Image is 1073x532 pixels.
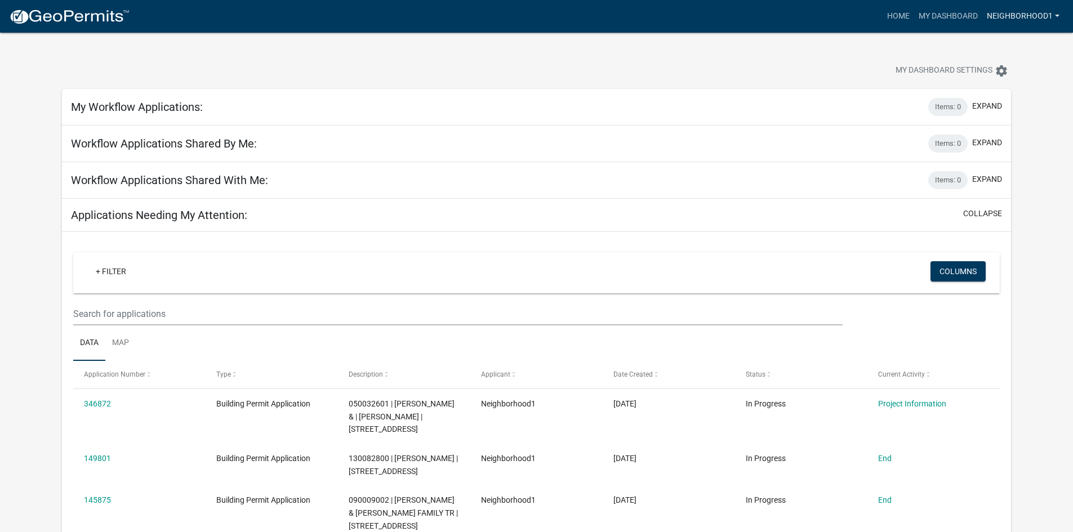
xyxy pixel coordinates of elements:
span: Current Activity [878,370,925,378]
span: Status [746,370,765,378]
div: Items: 0 [928,135,968,153]
datatable-header-cell: Description [338,361,470,388]
a: 149801 [84,454,111,463]
button: collapse [963,208,1002,220]
datatable-header-cell: Date Created [603,361,735,388]
a: 346872 [84,399,111,408]
button: Columns [930,261,986,281]
datatable-header-cell: Type [206,361,338,388]
span: Application Number [84,370,145,378]
span: Building Permit Application [216,399,310,408]
span: My Dashboard Settings [896,64,992,78]
span: Neighborhood1 [481,399,536,408]
a: Home [883,6,914,27]
span: Applicant [481,370,510,378]
a: End [878,454,892,463]
a: Data [73,325,105,361]
button: expand [972,100,1002,112]
div: Items: 0 [928,98,968,116]
i: settings [995,64,1008,78]
input: Search for applications [73,302,842,325]
h5: Applications Needing My Attention: [71,208,247,222]
datatable-header-cell: Current Activity [867,361,999,388]
span: In Progress [746,399,786,408]
span: 07/12/2023 [613,454,636,463]
h5: Workflow Applications Shared By Me: [71,137,257,150]
button: expand [972,173,1002,185]
a: My Dashboard [914,6,982,27]
span: 050032601 | DARIN KJAER & | TONJA KJAER | 13457 185TH AVE NE [349,399,455,434]
span: Date Created [613,370,653,378]
h5: Workflow Applications Shared With Me: [71,173,268,187]
span: Type [216,370,231,378]
span: 06/30/2023 [613,495,636,504]
a: End [878,495,892,504]
span: In Progress [746,495,786,504]
span: 130082800 | CHEYENNE FREUDENRICH | 744 13TH AVE [349,454,458,476]
a: Neighborhood1 [982,6,1064,27]
span: Description [349,370,383,378]
datatable-header-cell: Application Number [73,361,206,388]
span: Neighborhood1 [481,495,536,504]
span: 12/11/2024 [613,399,636,408]
datatable-header-cell: Applicant [470,361,603,388]
datatable-header-cell: Status [734,361,867,388]
span: 090009002 | NEAL & MONA HANSON FAMILY TR | 1662 45TH ST NE [349,495,458,530]
div: Items: 0 [928,171,968,189]
button: My Dashboard Settingssettings [887,60,1017,82]
a: Project Information [878,399,946,408]
a: 145875 [84,495,111,504]
h5: My Workflow Applications: [71,100,203,114]
span: Building Permit Application [216,454,310,463]
span: Neighborhood1 [481,454,536,463]
span: In Progress [746,454,786,463]
button: expand [972,137,1002,149]
a: Map [105,325,136,361]
span: Building Permit Application [216,495,310,504]
a: + Filter [87,261,135,281]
